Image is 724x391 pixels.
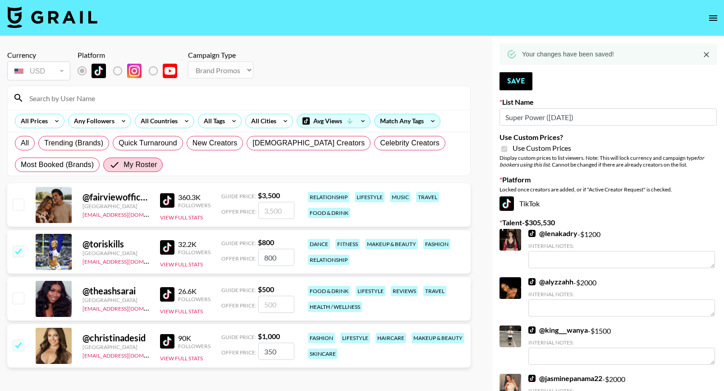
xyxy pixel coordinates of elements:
div: Match Any Tags [375,114,440,128]
img: TikTok [499,196,514,211]
div: Followers [178,343,211,349]
div: makeup & beauty [365,239,418,249]
div: haircare [376,333,406,343]
div: List locked to TikTok. [78,61,184,80]
div: makeup & beauty [412,333,464,343]
div: 32.2K [178,240,211,249]
div: Campaign Type [188,51,253,60]
label: Platform [499,175,717,184]
div: health / wellness [308,302,362,312]
div: reviews [391,286,418,296]
img: TikTok [528,278,536,285]
div: food & drink [308,286,350,296]
button: Close [700,48,713,61]
div: 360.3K [178,193,211,202]
strong: $ 500 [258,285,274,293]
div: All Prices [15,114,50,128]
a: [EMAIL_ADDRESS][DOMAIN_NAME] [82,256,173,265]
img: TikTok [92,64,106,78]
a: [EMAIL_ADDRESS][DOMAIN_NAME] [82,303,173,312]
label: Talent - $ 305,530 [499,218,717,227]
input: 500 [258,296,294,313]
img: YouTube [163,64,177,78]
div: @ toriskills [82,238,149,250]
div: [GEOGRAPHIC_DATA] [82,203,149,209]
a: @king___wanya [528,326,588,335]
span: Quick Turnaround [119,138,177,149]
div: Followers [178,202,211,209]
span: Offer Price: [221,255,257,262]
span: Guide Price: [221,287,256,293]
img: TikTok [160,240,174,255]
div: lifestyle [340,333,370,343]
a: @lenakadry [528,229,577,238]
div: - $ 1500 [528,326,715,365]
div: fashion [308,333,335,343]
div: Display custom prices to list viewers. Note: This will lock currency and campaign type . Cannot b... [499,154,717,168]
img: TikTok [160,287,174,302]
div: Locked once creators are added, or if "Active Creator Request" is checked. [499,186,717,193]
em: for bookers using this list [499,154,704,168]
span: New Creators [192,138,238,149]
img: TikTok [528,326,536,334]
img: TikTok [528,230,536,237]
label: List Name [499,98,717,107]
div: Your changes have been saved! [522,46,614,62]
div: USD [9,63,69,79]
input: 3,500 [258,202,294,219]
div: Currency is locked to USD [7,60,70,82]
a: @alyzzahh [528,277,573,286]
span: My Roster [124,159,157,170]
div: relationship [308,255,349,265]
div: [GEOGRAPHIC_DATA] [82,250,149,256]
div: 90K [178,334,211,343]
div: music [390,192,411,202]
div: food & drink [308,208,350,218]
span: Guide Price: [221,240,256,247]
a: [EMAIL_ADDRESS][DOMAIN_NAME] [82,209,173,218]
img: Grail Talent [7,6,97,28]
div: @ theashsarai [82,285,149,297]
div: Platform [78,51,184,60]
strong: $ 3,500 [258,191,280,200]
span: Offer Price: [221,349,257,356]
button: View Full Stats [160,308,203,315]
div: All Countries [135,114,179,128]
div: lifestyle [355,192,385,202]
div: - $ 2000 [528,277,715,317]
input: Search by User Name [24,91,465,105]
a: [EMAIL_ADDRESS][DOMAIN_NAME] [82,350,173,359]
div: Followers [178,249,211,256]
button: Save [499,72,532,90]
div: Followers [178,296,211,303]
span: Celebrity Creators [380,138,440,149]
div: @ christinadesid [82,332,149,344]
div: relationship [308,192,349,202]
input: 800 [258,249,294,266]
button: open drawer [704,9,722,27]
div: fitness [335,239,360,249]
input: 1,000 [258,343,294,360]
img: Instagram [127,64,142,78]
div: Currency [7,51,70,60]
div: Internal Notes: [528,339,715,346]
div: Internal Notes: [528,242,715,249]
button: View Full Stats [160,214,203,221]
div: - $ 1200 [528,229,715,268]
div: 26.6K [178,287,211,296]
span: Most Booked (Brands) [21,159,94,170]
img: TikTok [160,193,174,208]
div: fashion [423,239,450,249]
span: Use Custom Prices [513,144,571,153]
div: Internal Notes: [528,291,715,298]
div: skincare [308,349,338,359]
button: View Full Stats [160,355,203,362]
div: [GEOGRAPHIC_DATA] [82,344,149,350]
img: TikTok [528,375,536,382]
div: travel [416,192,439,202]
div: [GEOGRAPHIC_DATA] [82,297,149,303]
div: Any Followers [69,114,116,128]
span: [DEMOGRAPHIC_DATA] Creators [252,138,365,149]
div: dance [308,239,330,249]
label: Use Custom Prices? [499,133,717,142]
